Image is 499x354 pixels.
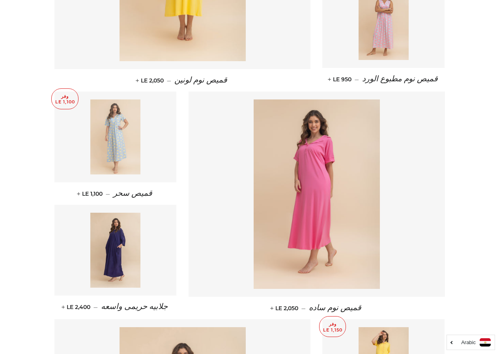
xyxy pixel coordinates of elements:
[137,77,164,84] span: LE 2,050
[355,76,359,83] span: —
[322,68,445,90] a: قميص نوم مطبوع الورد — LE 950
[101,302,168,311] span: جلابيه حريمى واسعه
[272,305,298,312] span: LE 2,050
[93,303,98,311] span: —
[54,296,177,318] a: جلابيه حريمى واسعه — LE 2,400
[63,303,90,311] span: LE 2,400
[189,297,445,319] a: قميص نوم ساده — LE 2,050
[174,76,227,84] span: قميص نوم لونين
[301,305,306,312] span: —
[113,189,152,198] span: قميص سحر
[451,338,491,347] a: Arabic
[52,89,78,109] p: وفر LE 1,100
[362,75,438,83] span: قميص نوم مطبوع الورد
[309,303,361,312] span: قميص نوم ساده
[54,69,311,92] a: قميص نوم لونين — LE 2,050
[461,340,476,345] i: Arabic
[167,77,171,84] span: —
[54,182,177,205] a: قميص سحر — LE 1,100
[78,190,103,197] span: LE 1,100
[106,190,110,197] span: —
[329,76,351,83] span: LE 950
[320,317,346,337] p: وفر LE 1,150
